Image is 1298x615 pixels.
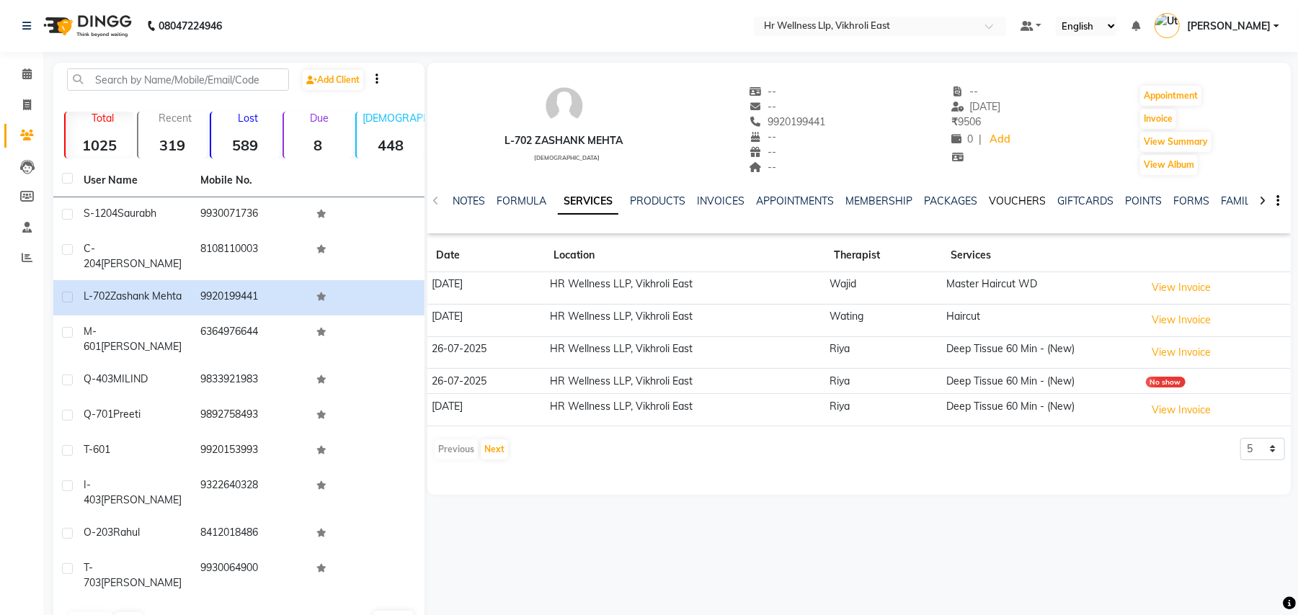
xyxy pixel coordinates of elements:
[546,272,825,305] td: HR Wellness LLP, Vikhroli East
[1140,155,1198,175] button: View Album
[192,233,308,280] td: 8108110003
[427,272,546,305] td: [DATE]
[84,372,113,385] span: Q-403
[750,100,777,113] span: --
[1173,194,1209,207] a: FORMS
[825,336,942,369] td: Riya
[75,164,192,197] th: User Name
[951,85,979,98] span: --
[159,6,222,46] b: 08047224946
[558,189,618,215] a: SERVICES
[84,408,113,421] span: Q-701
[192,363,308,398] td: 9833921983
[192,280,308,315] td: 9920199441
[546,394,825,426] td: HR Wellness LLP, Vikhroli East
[66,136,134,154] strong: 1025
[825,304,942,336] td: Wating
[84,207,117,220] span: S-1204
[951,115,981,128] span: 9506
[192,469,308,516] td: 9322640328
[505,133,623,148] div: L-702 Zashank mehta
[101,576,182,589] span: [PERSON_NAME]
[192,315,308,363] td: 6364976644
[1140,109,1176,129] button: Invoice
[546,336,825,369] td: HR Wellness LLP, Vikhroli East
[101,257,182,270] span: [PERSON_NAME]
[303,70,363,90] a: Add Client
[1140,86,1201,106] button: Appointment
[979,132,982,147] span: |
[138,136,207,154] strong: 319
[84,526,113,539] span: O-203
[363,112,425,125] p: [DEMOGRAPHIC_DATA]
[192,197,308,233] td: 9930071736
[543,84,586,127] img: avatar
[284,136,352,154] strong: 8
[630,194,685,207] a: PRODUCTS
[942,394,1141,426] td: Deep Tissue 60 Min - (New)
[750,85,777,98] span: --
[989,194,1046,207] a: VOUCHERS
[825,272,942,305] td: Wajid
[546,304,825,336] td: HR Wellness LLP, Vikhroli East
[750,130,777,143] span: --
[1125,194,1162,207] a: POINTS
[546,239,825,272] th: Location
[113,372,148,385] span: MILIND
[84,242,101,270] span: C-204
[113,408,141,421] span: Preeti
[427,239,546,272] th: Date
[951,100,1001,113] span: [DATE]
[987,130,1013,150] a: Add
[427,369,546,394] td: 26-07-2025
[427,336,546,369] td: 26-07-2025
[750,161,777,174] span: --
[192,516,308,552] td: 8412018486
[942,304,1141,336] td: Haircut
[1146,309,1218,331] button: View Invoice
[71,112,134,125] p: Total
[546,369,825,394] td: HR Wellness LLP, Vikhroli East
[750,145,777,158] span: --
[453,194,485,207] a: NOTES
[750,115,826,128] span: 9920199441
[1140,132,1212,152] button: View Summary
[951,115,958,128] span: ₹
[427,304,546,336] td: [DATE]
[756,194,834,207] a: APPOINTMENTS
[67,68,289,91] input: Search by Name/Mobile/Email/Code
[534,154,600,161] span: [DEMOGRAPHIC_DATA]
[144,112,207,125] p: Recent
[1146,277,1218,299] button: View Invoice
[497,194,546,207] a: FORMULA
[84,289,110,302] span: L-702
[1221,194,1255,207] a: FAMILY
[101,340,182,353] span: [PERSON_NAME]
[1187,19,1271,34] span: [PERSON_NAME]
[427,394,546,426] td: [DATE]
[117,207,156,220] span: Saurabh
[84,443,110,456] span: T-601
[942,272,1141,305] td: Master Haircut WD
[110,289,182,302] span: Zashank mehta
[84,325,101,353] span: M-601
[825,394,942,426] td: Riya
[942,336,1141,369] td: Deep Tissue 60 Min - (New)
[1146,341,1218,364] button: View Invoice
[481,439,508,459] button: Next
[192,164,308,197] th: Mobile No.
[192,434,308,469] td: 9920153993
[287,112,352,125] p: Due
[217,112,280,125] p: Lost
[942,369,1141,394] td: Deep Tissue 60 Min - (New)
[951,133,973,145] span: 0
[825,239,942,272] th: Therapist
[37,6,135,46] img: logo
[84,478,101,506] span: I-403
[924,194,977,207] a: PACKAGES
[1155,13,1180,38] img: Uttam Chavan
[113,526,140,539] span: Rahul
[211,136,280,154] strong: 589
[845,194,912,207] a: MEMBERSHIP
[84,561,101,589] span: T-703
